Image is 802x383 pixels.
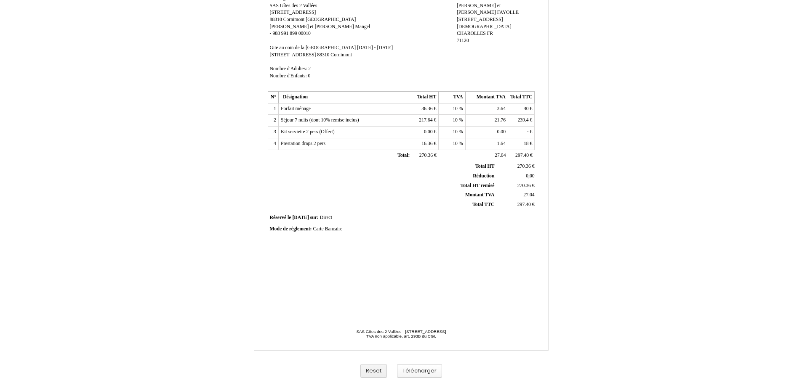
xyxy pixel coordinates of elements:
[281,141,325,146] span: Prestation draps 2 pers
[268,103,278,115] td: 1
[457,17,512,29] span: [STREET_ADDRESS][DEMOGRAPHIC_DATA]
[419,153,433,158] span: 270.36
[270,10,316,15] span: [STREET_ADDRESS]
[457,31,486,36] span: CHAROLLES
[508,127,535,138] td: €
[453,141,458,146] span: 10
[270,52,316,58] span: [STREET_ADDRESS]
[366,334,436,338] span: TVA non applicable, art. 293B du CGI.
[517,183,531,188] span: 270.36
[457,3,501,16] span: [PERSON_NAME] et [PERSON_NAME]
[397,364,442,378] button: Télécharger
[356,329,446,334] span: SAS Gîtes des 2 Vallées - [STREET_ADDRESS]
[496,181,536,190] td: €
[465,92,508,103] th: Montant TVA
[412,150,438,161] td: €
[526,173,534,179] span: 0,00
[424,129,432,135] span: 0.00
[268,115,278,127] td: 2
[268,138,278,150] td: 4
[270,45,356,50] span: Gite au coin de la [GEOGRAPHIC_DATA]
[270,24,354,29] span: [PERSON_NAME] et [PERSON_NAME]
[453,129,458,135] span: 10
[523,192,534,198] span: 27.04
[473,173,494,179] span: Réduction
[310,215,319,220] span: sur:
[306,17,356,22] span: [GEOGRAPHIC_DATA]
[421,106,432,111] span: 36.36
[496,162,536,171] td: €
[497,129,506,135] span: 0.00
[268,127,278,138] td: 3
[412,115,438,127] td: €
[419,117,432,123] span: 217.64
[453,117,458,123] span: 10
[439,92,465,103] th: TVA
[270,73,307,79] span: Nombre d'Enfants:
[495,117,506,123] span: 21.76
[439,127,465,138] td: %
[487,31,493,36] span: FR
[497,141,506,146] span: 1.64
[497,106,506,111] span: 3.64
[524,106,529,111] span: 40
[515,153,529,158] span: 297.40
[270,215,291,220] span: Réservé le
[439,138,465,150] td: %
[453,106,458,111] span: 10
[475,164,494,169] span: Total HT
[508,138,535,150] td: €
[508,115,535,127] td: €
[412,127,438,138] td: €
[517,164,531,169] span: 270.36
[355,24,370,29] span: Mangel
[517,117,528,123] span: 239.4
[439,115,465,127] td: %
[465,192,494,198] span: Montant TVA
[270,226,312,232] span: Mode de règlement:
[412,138,438,150] td: €
[320,215,332,220] span: Direct
[283,17,305,22] span: Cornimont
[496,200,536,210] td: €
[272,31,311,36] span: 988 991 899 00010
[457,38,469,43] span: 71120
[472,202,494,207] span: Total TTC
[270,3,317,8] span: SAS Gîtes des 2 Vallées
[495,153,506,158] span: 27.04
[270,17,282,22] span: 88310
[281,106,311,111] span: Forfait ménage
[292,215,309,220] span: [DATE]
[397,153,410,158] span: Total:
[268,92,278,103] th: N°
[439,103,465,115] td: %
[508,92,535,103] th: Total TTC
[270,66,307,71] span: Nombre d'Adultes:
[360,364,387,378] button: Reset
[460,183,494,188] span: Total HT remisé
[313,226,342,232] span: Carte Bancaire
[497,10,519,15] span: FAYOLLE
[412,103,438,115] td: €
[357,45,393,50] span: [DATE] - [DATE]
[281,129,335,135] span: Kit serviette 2 pers (Offert)
[270,31,272,36] span: -
[508,150,535,161] td: €
[412,92,438,103] th: Total HT
[317,52,329,58] span: 88310
[517,202,531,207] span: 297.40
[524,141,529,146] span: 18
[421,141,432,146] span: 16.36
[308,73,311,79] span: 0
[278,92,412,103] th: Désignation
[308,66,311,71] span: 2
[330,52,352,58] span: Cornimont
[527,129,529,135] span: -
[508,103,535,115] td: €
[281,117,359,123] span: Séjour 7 nuits (dont 10% remise inclus)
